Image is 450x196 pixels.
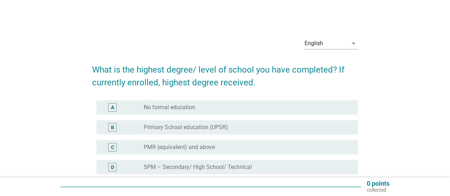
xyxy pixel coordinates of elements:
[305,40,323,47] div: English
[111,104,114,111] div: A
[111,164,114,171] div: D
[144,144,215,151] label: PMR (equivalent) and above
[367,187,390,193] p: collected
[111,124,114,131] div: B
[92,56,358,89] h2: What is the highest degree/ level of school you have completed? If currently enrolled, highest de...
[349,39,358,48] i: arrow_drop_down
[144,104,195,111] label: No formal education
[111,144,114,151] div: C
[367,180,390,187] p: 0 points
[144,124,228,131] label: Primary School education (UPSR)
[144,164,252,171] label: SPM – Secondary/ High School/ Technical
